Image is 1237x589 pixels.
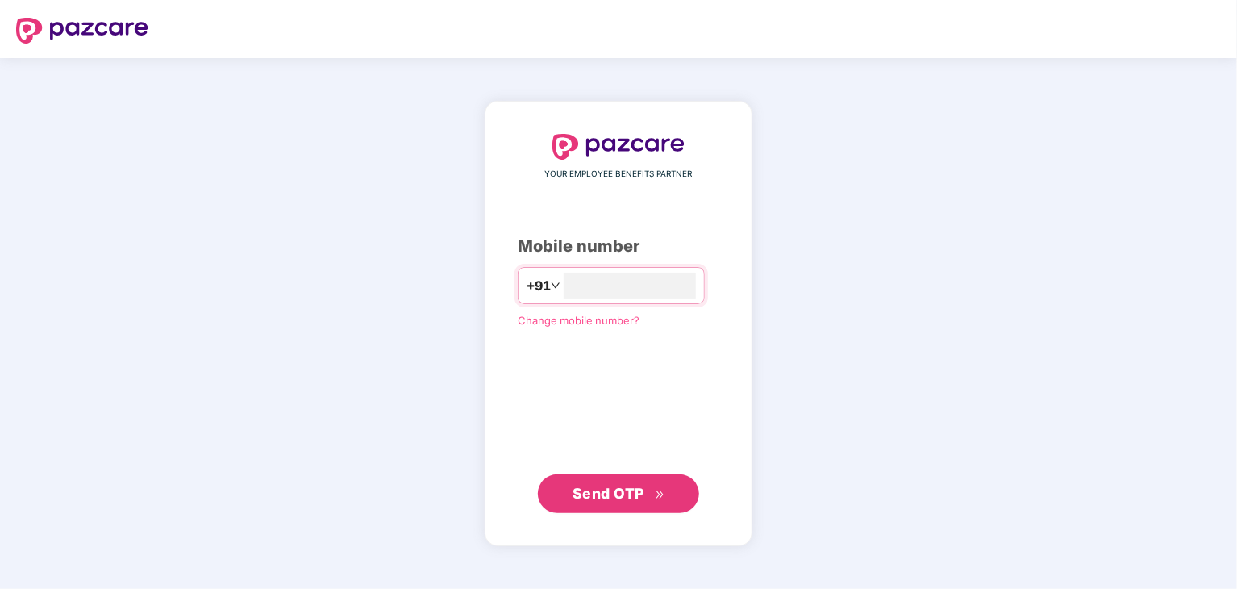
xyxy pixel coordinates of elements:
[545,168,693,181] span: YOUR EMPLOYEE BENEFITS PARTNER
[518,314,639,327] a: Change mobile number?
[518,234,719,259] div: Mobile number
[552,134,685,160] img: logo
[655,490,665,500] span: double-right
[16,18,148,44] img: logo
[538,474,699,513] button: Send OTPdouble-right
[527,276,551,296] span: +91
[573,485,644,502] span: Send OTP
[551,281,560,290] span: down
